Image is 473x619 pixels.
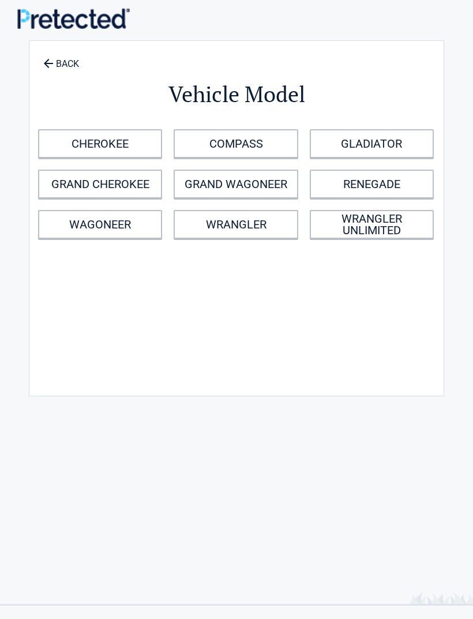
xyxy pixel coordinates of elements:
a: GRAND CHEROKEE [38,170,162,198]
h2: Vehicle Model [35,80,438,109]
a: WRANGLER [174,210,298,239]
a: CHEROKEE [38,129,162,158]
img: Main Logo [17,8,130,28]
a: WRANGLER UNLIMITED [310,210,434,239]
a: COMPASS [174,129,298,158]
a: GLADIATOR [310,129,434,158]
a: GRAND WAGONEER [174,170,298,198]
a: BACK [41,48,81,69]
a: WAGONEER [38,210,162,239]
a: RENEGADE [310,170,434,198]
